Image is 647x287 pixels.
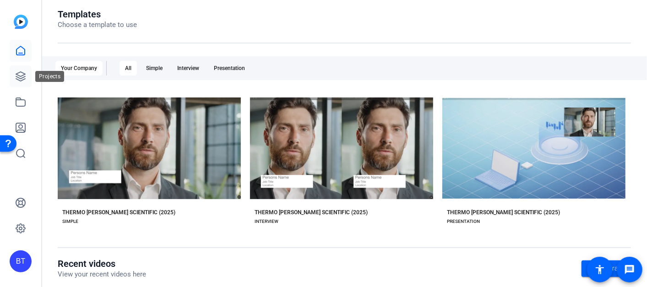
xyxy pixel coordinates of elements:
[208,61,250,76] div: Presentation
[58,269,146,280] p: View your recent videos here
[58,20,137,30] p: Choose a template to use
[14,15,28,29] img: blue-gradient.svg
[172,61,205,76] div: Interview
[255,218,278,225] div: INTERVIEW
[594,264,605,275] mat-icon: accessibility
[62,209,175,216] div: THERMO [PERSON_NAME] SCIENTIFIC (2025)
[58,258,146,269] h1: Recent videos
[447,218,480,225] div: PRESENTATION
[582,260,631,277] a: Go to library
[141,61,168,76] div: Simple
[10,250,32,272] div: BT
[62,218,78,225] div: SIMPLE
[255,209,368,216] div: THERMO [PERSON_NAME] SCIENTIFIC (2025)
[624,264,635,275] mat-icon: message
[58,9,137,20] h1: Templates
[447,209,560,216] div: THERMO [PERSON_NAME] SCIENTIFIC (2025)
[120,61,137,76] div: All
[35,71,64,82] div: Projects
[55,61,103,76] div: Your Company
